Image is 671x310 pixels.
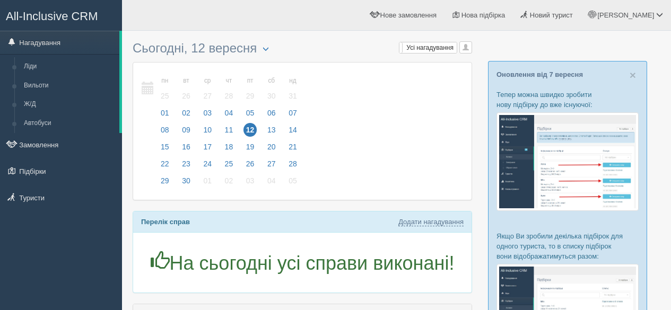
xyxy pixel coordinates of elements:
[265,123,278,137] span: 13
[219,107,239,124] a: 04
[158,157,172,171] span: 22
[286,89,300,103] span: 31
[1,1,121,30] a: All-Inclusive CRM
[141,218,190,226] b: Перелік справ
[243,89,257,103] span: 29
[158,106,172,120] span: 01
[286,174,300,188] span: 05
[243,106,257,120] span: 05
[133,41,472,57] h3: Сьогодні, 12 вересня
[496,112,639,210] img: %D0%BF%D1%96%D0%B4%D0%B1%D1%96%D1%80%D0%BA%D0%B0-%D1%82%D1%83%D1%80%D0%B8%D1%81%D1%82%D1%83-%D1%8...
[219,158,239,175] a: 25
[286,140,300,154] span: 21
[243,123,257,137] span: 12
[222,76,236,85] small: чт
[155,124,175,141] a: 08
[265,157,278,171] span: 27
[158,76,172,85] small: пн
[630,69,636,81] button: Close
[240,158,260,175] a: 26
[530,11,573,19] span: Новий турист
[496,231,639,261] p: Якщо Ви зробили декілька підбірок для одного туриста, то в списку підбірок вони відображатимуться...
[201,140,214,154] span: 17
[496,90,639,110] p: Тепер можна швидко зробити нову підбірку до вже існуючої:
[222,157,236,171] span: 25
[19,57,119,76] a: Ліди
[262,175,282,192] a: 04
[155,175,175,192] a: 29
[176,107,196,124] a: 02
[219,124,239,141] a: 11
[222,123,236,137] span: 11
[179,140,193,154] span: 16
[461,11,506,19] span: Нова підбірка
[201,174,214,188] span: 01
[222,174,236,188] span: 02
[201,76,214,85] small: ср
[222,106,236,120] span: 04
[222,89,236,103] span: 28
[265,89,278,103] span: 30
[197,175,217,192] a: 01
[283,124,300,141] a: 14
[243,76,257,85] small: пт
[176,158,196,175] a: 23
[158,140,172,154] span: 15
[158,89,172,103] span: 25
[283,107,300,124] a: 07
[201,157,214,171] span: 24
[283,141,300,158] a: 21
[265,174,278,188] span: 04
[286,106,300,120] span: 07
[201,106,214,120] span: 03
[243,174,257,188] span: 03
[243,140,257,154] span: 19
[240,124,260,141] a: 12
[283,175,300,192] a: 05
[201,123,214,137] span: 10
[197,124,217,141] a: 10
[265,76,278,85] small: сб
[240,107,260,124] a: 05
[176,141,196,158] a: 16
[496,70,583,78] a: Оновлення від 7 вересня
[262,70,282,107] a: сб 30
[286,157,300,171] span: 28
[6,10,98,23] span: All-Inclusive CRM
[179,106,193,120] span: 02
[262,158,282,175] a: 27
[243,157,257,171] span: 26
[179,157,193,171] span: 23
[176,175,196,192] a: 30
[158,174,172,188] span: 29
[219,141,239,158] a: 18
[265,140,278,154] span: 20
[176,70,196,107] a: вт 26
[406,44,454,51] span: Усі нагадування
[155,107,175,124] a: 01
[176,124,196,141] a: 09
[155,70,175,107] a: пн 25
[219,175,239,192] a: 02
[286,76,300,85] small: нд
[597,11,654,19] span: [PERSON_NAME]
[240,141,260,158] a: 19
[155,141,175,158] a: 15
[286,123,300,137] span: 14
[630,69,636,81] span: ×
[222,140,236,154] span: 18
[197,141,217,158] a: 17
[197,107,217,124] a: 03
[219,70,239,107] a: чт 28
[240,175,260,192] a: 03
[158,123,172,137] span: 08
[179,123,193,137] span: 09
[197,158,217,175] a: 24
[19,114,119,133] a: Автобуси
[380,11,437,19] span: Нове замовлення
[197,70,217,107] a: ср 27
[262,124,282,141] a: 13
[262,141,282,158] a: 20
[283,70,300,107] a: нд 31
[141,251,464,274] h1: На сьогодні усі справи виконані!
